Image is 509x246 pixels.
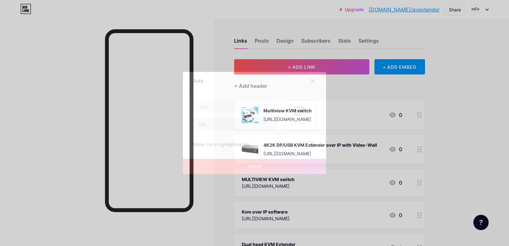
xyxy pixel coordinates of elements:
[294,120,307,125] div: Picture
[193,141,250,149] div: Make this a highlighted link
[248,164,262,169] span: Save
[183,159,326,174] button: Save
[193,101,277,113] input: Title
[193,118,277,130] input: URL
[193,77,203,85] div: Add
